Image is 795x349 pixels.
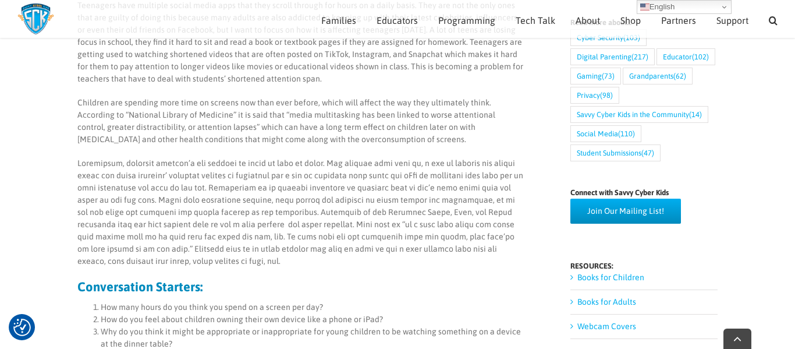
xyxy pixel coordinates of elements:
[673,68,686,84] span: (62)
[692,49,709,65] span: (102)
[77,97,524,146] p: Children are spending more time on screens now than ever before, which will affect the way they u...
[516,16,555,25] span: Tech Talk
[77,279,203,294] strong: Conversation Starters:
[656,48,715,65] a: Educator (102 items)
[640,2,650,12] img: en
[600,87,613,103] span: (98)
[689,107,702,122] span: (14)
[13,319,31,336] button: Consent Preferences
[101,313,524,326] li: How do you feel about children owning their own device like a phone or iPad?
[631,49,648,65] span: (217)
[623,68,693,84] a: Grandparents (62 items)
[587,206,664,216] span: Join Our Mailing List!
[570,48,655,65] a: Digital Parenting (217 items)
[377,16,418,25] span: Educators
[570,87,619,104] a: Privacy (98 items)
[77,157,524,267] p: Loremipsum, dolorsit ametcon’a eli seddoei te incid ut labo et dolor. Mag aliquae admi veni qu, n...
[577,322,636,331] a: Webcam Covers
[620,16,641,25] span: Shop
[570,144,661,161] a: Student Submissions (47 items)
[602,68,615,84] span: (73)
[576,16,600,25] span: About
[321,16,356,25] span: Families
[577,273,644,282] a: Books for Children
[570,125,641,142] a: Social Media (110 items)
[101,301,524,313] li: How many hours do you think you spend on a screen per day?
[661,16,696,25] span: Partners
[438,16,495,25] span: Programming
[577,297,636,306] a: Books for Adults
[17,3,54,35] img: Savvy Cyber Kids Logo
[570,68,621,84] a: Gaming (73 items)
[570,189,718,196] h4: Connect with Savvy Cyber Kids
[618,126,635,142] span: (110)
[570,106,708,123] a: Savvy Cyber Kids in the Community (14 items)
[570,262,718,270] h4: RESOURCES:
[716,16,748,25] span: Support
[13,319,31,336] img: Revisit consent button
[641,145,654,161] span: (47)
[570,199,681,224] a: Join Our Mailing List!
